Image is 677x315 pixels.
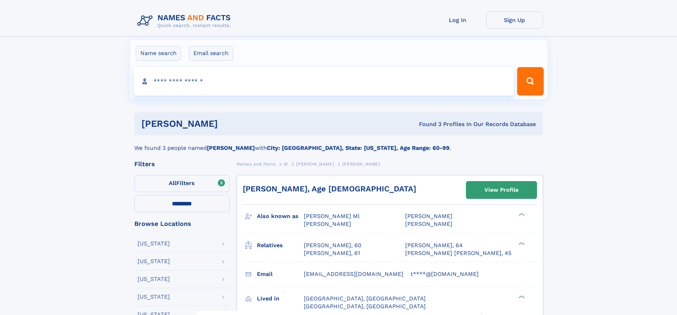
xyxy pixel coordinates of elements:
[134,175,230,192] label: Filters
[134,11,237,31] img: Logo Names and Facts
[138,241,170,246] div: [US_STATE]
[517,212,525,217] div: ❯
[284,159,288,168] a: W
[189,46,233,61] label: Email search
[257,293,304,305] h3: Lived in
[466,181,537,199] a: View Profile
[296,162,334,167] span: [PERSON_NAME]
[243,184,416,193] a: [PERSON_NAME], Age [DEMOGRAPHIC_DATA]
[257,210,304,222] h3: Also known as
[304,295,426,302] span: [GEOGRAPHIC_DATA], [GEOGRAPHIC_DATA]
[284,162,288,167] span: W
[304,221,351,227] span: [PERSON_NAME]
[484,182,519,198] div: View Profile
[134,161,230,167] div: Filters
[517,67,543,96] button: Search Button
[429,11,486,29] a: Log In
[318,120,536,128] div: Found 3 Profiles In Our Records Database
[134,67,514,96] input: search input
[257,239,304,251] h3: Relatives
[267,145,450,151] b: City: [GEOGRAPHIC_DATA], State: [US_STATE], Age Range: 60-99
[304,303,426,310] span: [GEOGRAPHIC_DATA], [GEOGRAPHIC_DATA]
[517,294,525,299] div: ❯
[141,119,318,128] h1: [PERSON_NAME]
[405,213,452,219] span: [PERSON_NAME]
[304,213,360,219] span: [PERSON_NAME] Ml
[136,46,181,61] label: Name search
[257,268,304,280] h3: Email
[169,180,176,186] span: All
[342,162,380,167] span: [PERSON_NAME]
[134,221,230,227] div: Browse Locations
[405,241,463,249] a: [PERSON_NAME], 64
[405,249,511,257] a: [PERSON_NAME] [PERSON_NAME], 45
[304,249,360,257] a: [PERSON_NAME], 61
[405,221,452,227] span: [PERSON_NAME]
[138,276,170,282] div: [US_STATE]
[304,241,361,249] a: [PERSON_NAME], 60
[138,259,170,264] div: [US_STATE]
[517,241,525,246] div: ❯
[207,145,255,151] b: [PERSON_NAME]
[237,159,276,168] a: Names and Facts
[134,135,543,152] div: We found 3 people named with .
[486,11,543,29] a: Sign Up
[296,159,334,168] a: [PERSON_NAME]
[304,271,403,277] span: [EMAIL_ADDRESS][DOMAIN_NAME]
[138,294,170,300] div: [US_STATE]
